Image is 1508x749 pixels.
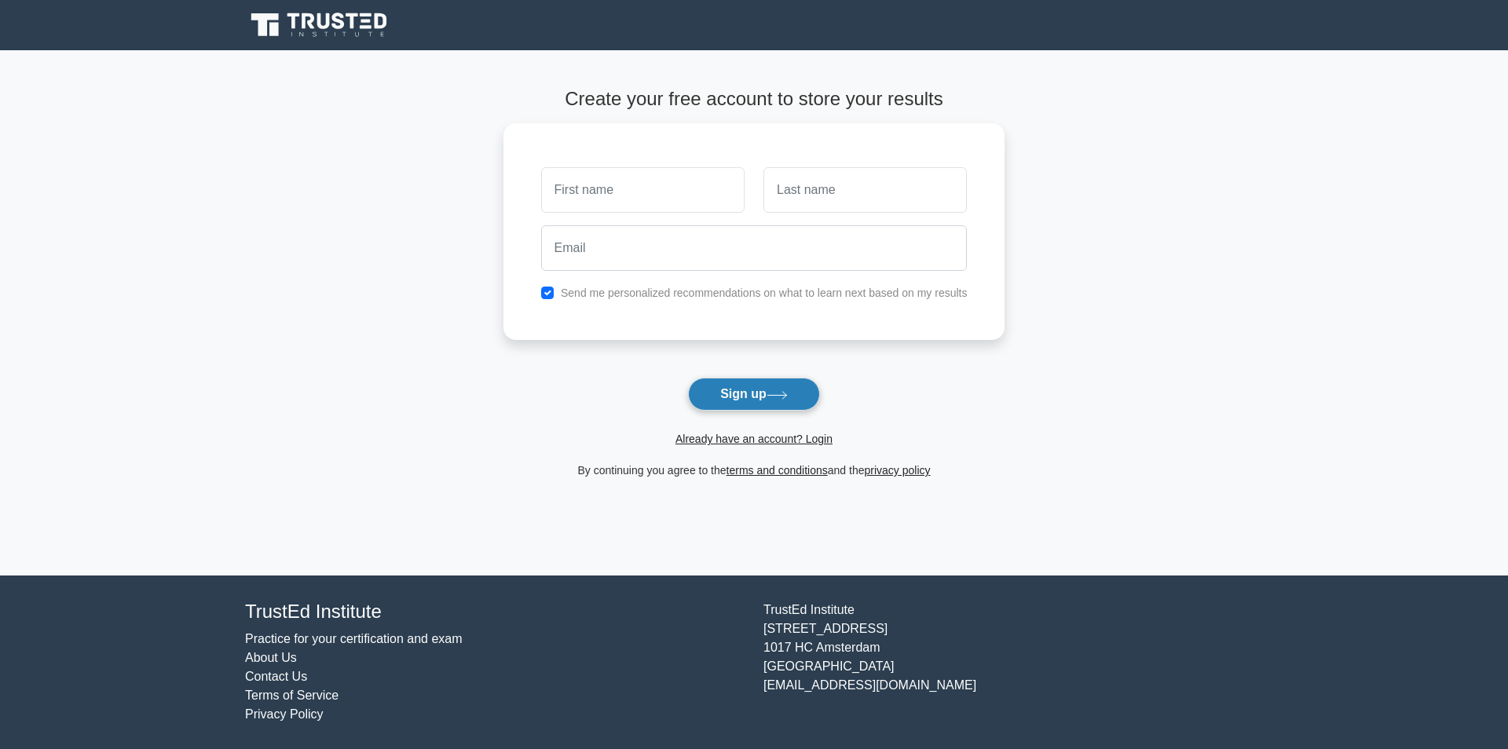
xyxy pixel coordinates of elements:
a: terms and conditions [727,464,828,477]
a: Practice for your certification and exam [245,632,463,645]
h4: TrustEd Institute [245,601,745,623]
label: Send me personalized recommendations on what to learn next based on my results [561,287,968,299]
div: TrustEd Institute [STREET_ADDRESS] 1017 HC Amsterdam [GEOGRAPHIC_DATA] [EMAIL_ADDRESS][DOMAIN_NAME] [754,601,1272,724]
a: About Us [245,651,297,664]
a: privacy policy [865,464,931,477]
a: Already have an account? Login [675,433,833,445]
button: Sign up [688,378,820,411]
input: Email [541,225,968,271]
a: Contact Us [245,670,307,683]
div: By continuing you agree to the and the [494,461,1015,480]
a: Privacy Policy [245,707,324,721]
input: First name [541,167,745,213]
a: Terms of Service [245,689,339,702]
h4: Create your free account to store your results [503,88,1005,111]
input: Last name [763,167,967,213]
